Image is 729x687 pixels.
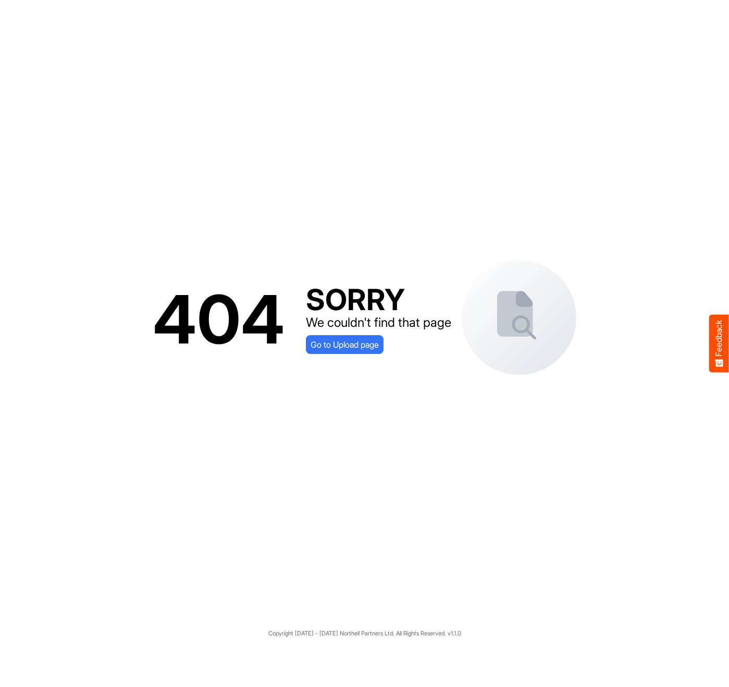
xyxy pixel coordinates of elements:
p: Copyright [DATE] - [DATE] Northell Partners Ltd. All Rights Reserved. v1.1.0 [10,629,719,638]
div: 404 [153,289,285,350]
div: SORRY [306,285,451,314]
span: Go to Upload page [311,338,379,351]
div: We couldn't find that page [306,314,451,331]
button: Feedback [709,315,729,373]
a: Go to Upload page [306,335,384,354]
